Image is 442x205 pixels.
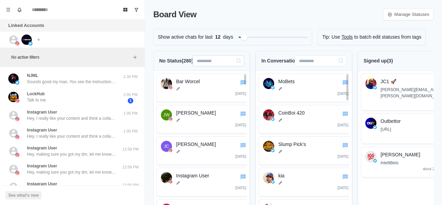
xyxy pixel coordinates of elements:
p: LockHub [27,91,45,97]
img: kia [263,172,274,183]
div: Justin Chavez [164,141,169,152]
span: 1 [128,98,133,104]
p: [DATE] [236,154,246,159]
button: Go to chat [239,173,247,180]
p: [PERSON_NAME] [176,141,248,148]
img: instagram [169,117,172,121]
p: days [223,33,233,41]
p: Sounds good my man. You see the instructions i sent above? [27,79,117,85]
img: instagram [169,180,172,184]
p: Hey, I really like your content and think a collab could be a great fit, want to chat about it? [27,133,117,139]
img: picture [28,41,32,46]
p: 12:58 PM [122,164,139,170]
p: Hey, I really like your content and think a collab could be a great fit, want to chat about it? [27,115,117,121]
p: 12:58 PM [122,182,139,188]
p: 2:34 PM [122,74,139,80]
p: Linked Accounts [8,22,44,29]
img: MoBets [263,78,274,89]
a: Manage Statuses [383,9,434,20]
p: Instagram User [176,172,248,179]
p: In Conversation ( 47 ) [261,57,307,65]
p: Instagram User [27,145,57,151]
img: picture [15,153,19,157]
p: No Status ( 280 ) [159,57,193,65]
button: Go to chat [239,79,247,86]
p: Instagram User [27,109,57,115]
img: picture [15,41,19,46]
button: Go to chat [342,173,349,180]
p: Hey, making sure you got my dm, let me know if you are doing collabs🤝 [27,151,117,157]
img: picture [15,135,19,139]
p: Talk to me [27,97,46,103]
button: Notifications [14,4,25,15]
button: Add filters [131,53,139,61]
p: Instagram User [27,181,57,187]
p: Hey, making sure you got my dm, let me know if you are doing collabs🤝 [27,169,117,175]
img: picture [21,35,32,45]
p: MoBets [278,78,350,85]
button: Menu [3,4,14,15]
img: Michael Connor [365,151,376,162]
img: picture [8,74,19,84]
p: kia [278,172,350,179]
img: twitter [271,149,275,152]
p: [DATE] [338,91,348,96]
button: Search [233,55,244,66]
p: [PERSON_NAME] [176,109,248,117]
img: twitter [373,126,377,129]
img: CoinBoi 420 [263,109,274,120]
p: NJML [27,72,38,79]
p: [DATE] [236,185,246,191]
button: Go to chat [239,141,247,149]
p: [DATE] [338,185,348,191]
img: twitter [271,117,275,121]
a: Tools [342,33,353,41]
button: Search [335,55,346,66]
p: Bar Worcel [176,78,248,85]
button: Go to chat [239,110,247,118]
button: Go to chat [342,141,349,149]
img: Outbettor [365,118,376,129]
img: picture [15,171,19,175]
img: picture [15,80,19,85]
p: No active filters [11,54,131,60]
img: Slump Pick’s [263,141,274,152]
p: [DATE] [236,91,246,96]
p: [DATE] [338,123,348,128]
img: instagram [169,149,172,152]
p: Tip: Use [322,33,340,41]
img: picture [15,117,19,121]
img: instagram [169,86,172,89]
p: Signed up ( 3 ) [364,57,393,65]
button: Go to chat [342,79,349,86]
div: James West [163,109,170,120]
img: twitter [373,159,377,163]
span: 12 [213,33,223,41]
p: Slump Pick’s [278,141,350,148]
div: Filter by activity days [241,34,248,41]
p: [DATE] [236,123,246,128]
p: 1:00 PM [122,110,139,116]
img: Instagram User [161,172,172,183]
img: twitter [373,86,377,89]
button: Board View [120,4,131,15]
p: Board View [153,8,196,21]
button: See what's new [6,191,41,199]
img: Bar Worcel [161,78,172,89]
p: Show active chats for last [158,33,213,41]
p: Instagram User [27,163,57,169]
img: picture [15,99,19,103]
img: JC1 🚀 [365,78,376,89]
p: [DATE] [338,154,348,159]
p: Instagram User [27,127,57,133]
button: Add account [35,36,43,44]
p: CoinBoi 420 [278,109,350,117]
p: to batch edit statuses from tags [354,33,422,41]
button: Go to chat [342,110,349,118]
img: twitter [271,86,275,89]
button: Show unread conversations [131,4,142,15]
p: 1:00 PM [122,128,139,134]
img: twitter [271,180,275,184]
p: 2:05 PM [122,92,139,98]
p: 12:58 PM [122,146,139,152]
